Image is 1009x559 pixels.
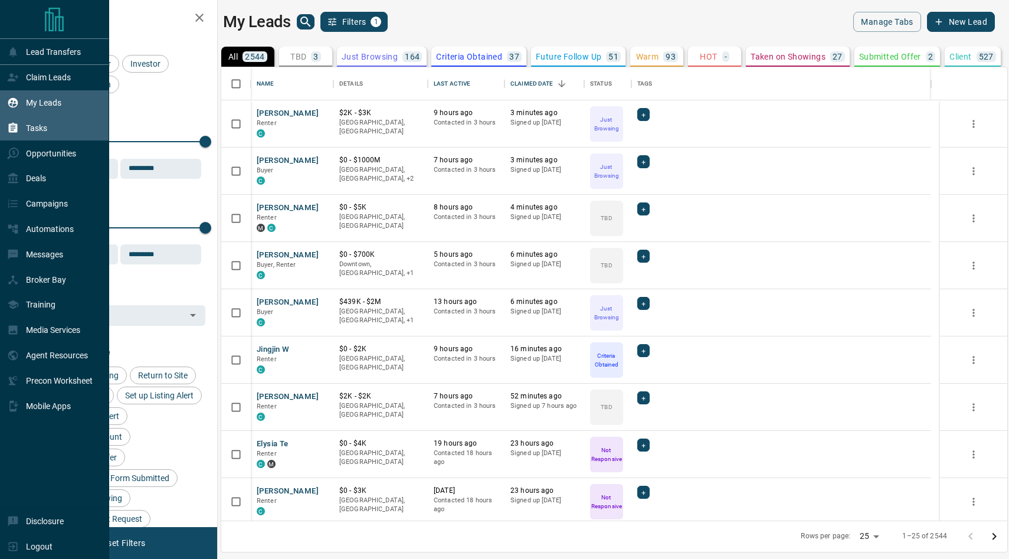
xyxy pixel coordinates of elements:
span: + [641,109,646,120]
p: $0 - $700K [339,250,422,260]
div: Name [257,67,274,100]
p: Contacted in 3 hours [434,165,499,175]
p: $2K - $2K [339,391,422,401]
p: 6 minutes ago [510,297,578,307]
button: more [965,398,982,416]
div: 25 [855,528,883,545]
p: Rows per page: [801,531,850,541]
button: more [965,257,982,274]
p: Warm [636,53,659,61]
p: 527 [979,53,994,61]
span: + [641,298,646,309]
button: search button [297,14,315,30]
div: Tags [631,67,931,100]
span: + [641,250,646,262]
p: Contacted in 3 hours [434,260,499,269]
p: 1–25 of 2544 [902,531,947,541]
span: Buyer [257,308,274,316]
span: + [641,392,646,404]
p: Not Responsive [591,493,622,511]
button: more [965,304,982,322]
p: 5 hours ago [434,250,499,260]
p: TBD [601,214,612,223]
span: Renter [257,355,277,363]
p: $439K - $2M [339,297,422,307]
span: + [641,156,646,168]
button: [PERSON_NAME] [257,391,319,403]
p: 8 hours ago [434,202,499,213]
div: Set up Listing Alert [117,387,202,404]
div: Claimed Date [504,67,584,100]
p: Signed up [DATE] [510,354,578,364]
span: Renter [257,403,277,410]
p: $0 - $2K [339,344,422,354]
p: 27 [833,53,843,61]
div: condos.ca [257,176,265,185]
p: West End, Toronto [339,165,422,184]
div: condos.ca [257,318,265,326]
div: condos.ca [257,271,265,279]
button: [PERSON_NAME] [257,297,319,308]
p: Future Follow Up [536,53,601,61]
p: $0 - $1000M [339,155,422,165]
button: more [965,493,982,511]
div: Claimed Date [510,67,553,100]
p: 23 hours ago [510,486,578,496]
button: Filters1 [320,12,388,32]
div: Return to Site [130,367,196,384]
p: [GEOGRAPHIC_DATA], [GEOGRAPHIC_DATA] [339,401,422,420]
span: + [641,439,646,451]
div: Name [251,67,333,100]
button: [PERSON_NAME] [257,155,319,166]
div: mrloft.ca [267,460,276,468]
p: - [725,53,727,61]
span: Buyer [257,166,274,174]
p: All [228,53,238,61]
p: 16 minutes ago [510,344,578,354]
button: [PERSON_NAME] [257,250,319,261]
div: + [637,297,650,310]
p: Just Browsing [342,53,398,61]
p: $0 - $5K [339,202,422,213]
p: Mississauga [339,307,422,325]
p: 6 minutes ago [510,250,578,260]
h2: Filters [38,12,205,26]
div: condos.ca [257,460,265,468]
p: [GEOGRAPHIC_DATA], [GEOGRAPHIC_DATA] [339,118,422,136]
p: 3 minutes ago [510,155,578,165]
p: Just Browsing [591,162,622,180]
p: Contacted in 3 hours [434,307,499,316]
p: Submitted Offer [859,53,921,61]
div: condos.ca [257,365,265,374]
p: 7 hours ago [434,391,499,401]
p: 7 hours ago [434,155,499,165]
p: [GEOGRAPHIC_DATA], [GEOGRAPHIC_DATA] [339,496,422,514]
p: Signed up [DATE] [510,449,578,458]
div: Investor [122,55,169,73]
div: Last Active [428,67,504,100]
p: [GEOGRAPHIC_DATA], [GEOGRAPHIC_DATA] [339,449,422,467]
div: condos.ca [257,413,265,421]
p: [GEOGRAPHIC_DATA], [GEOGRAPHIC_DATA] [339,354,422,372]
p: Criteria Obtained [436,53,502,61]
p: Signed up [DATE] [510,213,578,222]
p: Contacted in 3 hours [434,118,499,128]
button: [PERSON_NAME] [257,108,319,119]
button: [PERSON_NAME] [257,486,319,497]
button: more [965,446,982,463]
p: Signed up [DATE] [510,165,578,175]
button: more [965,115,982,133]
div: Last Active [434,67,470,100]
p: Contacted 18 hours ago [434,449,499,467]
div: + [637,439,650,452]
p: 93 [666,53,676,61]
p: Contacted in 3 hours [434,354,499,364]
p: 164 [405,53,420,61]
p: Just Browsing [591,304,622,322]
p: TBD [601,261,612,270]
p: Signed up [DATE] [510,260,578,269]
button: Jingjin W [257,344,289,355]
span: Renter [257,214,277,221]
div: Status [590,67,612,100]
div: Details [333,67,428,100]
